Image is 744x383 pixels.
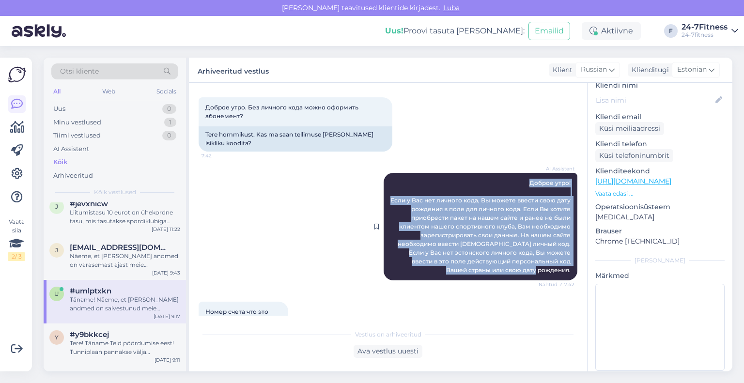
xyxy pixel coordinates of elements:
[70,330,109,339] span: #y9bkkcej
[595,256,725,265] div: [PERSON_NAME]
[538,281,574,288] span: Nähtud ✓ 7:42
[155,356,180,364] div: [DATE] 9:11
[70,287,111,295] span: #umlptxkn
[53,157,67,167] div: Kõik
[51,85,62,98] div: All
[70,199,108,208] span: #jevxhlcw
[53,131,101,140] div: Tiimi vestlused
[355,330,421,339] span: Vestlus on arhiveeritud
[595,189,725,198] p: Vaata edasi ...
[162,131,176,140] div: 0
[595,226,725,236] p: Brauser
[70,295,180,313] div: Täname! Näeme, et [PERSON_NAME] andmed on salvestunud meie andmebaasi, kuid paketiost ei ole õnne...
[581,64,607,75] span: Russian
[595,236,725,246] p: Chrome [TECHNICAL_ID]
[595,80,725,91] p: Kliendi nimi
[205,308,268,315] span: Номер счета что это
[8,252,25,261] div: 2 / 3
[53,104,65,114] div: Uus
[595,177,671,185] a: [URL][DOMAIN_NAME]
[53,118,101,127] div: Minu vestlused
[152,269,180,276] div: [DATE] 9:43
[60,66,99,77] span: Otsi kliente
[390,179,572,274] span: Доброе утро! Если у Вас нет личного кода, Вы можете ввести свою дату рождения в поле для личного ...
[528,22,570,40] button: Emailid
[595,212,725,222] p: [MEDICAL_DATA]
[8,65,26,84] img: Askly Logo
[595,112,725,122] p: Kliendi email
[549,65,573,75] div: Klient
[155,85,178,98] div: Socials
[8,217,25,261] div: Vaata siia
[199,126,392,152] div: Tere hommikust. Kas ma saan tellimuse [PERSON_NAME] isikliku koodita?
[385,26,403,35] b: Uus!
[53,144,89,154] div: AI Assistent
[53,171,93,181] div: Arhiveeritud
[440,3,463,12] span: Luba
[205,104,360,120] span: Доброе утро. Без личного кода можно оформить абонемент?
[595,166,725,176] p: Klienditeekond
[595,122,664,135] div: Küsi meiliaadressi
[70,252,180,269] div: Näeme, et [PERSON_NAME] andmed on varasemast ajast meie andmebaasis olemas, kuid [PERSON_NAME] e-...
[596,95,713,106] input: Lisa nimi
[664,24,678,38] div: F
[682,23,728,31] div: 24-7Fitness
[152,226,180,233] div: [DATE] 11:22
[682,31,728,39] div: 24-7fitness
[385,25,525,37] div: Proovi tasuta [PERSON_NAME]:
[154,313,180,320] div: [DATE] 9:17
[595,271,725,281] p: Märkmed
[55,334,59,341] span: y
[70,243,170,252] span: jaanis.hiob@gmail.com
[70,339,180,356] div: Tere! Täname Teid pöördumise eest! Tunniplaan pannakse välja pühapäeviti [PERSON_NAME] 00:00
[538,165,574,172] span: AI Assistent
[55,203,58,210] span: j
[595,139,725,149] p: Kliendi telefon
[582,22,641,40] div: Aktiivne
[595,149,673,162] div: Küsi telefoninumbrit
[54,290,59,297] span: u
[162,104,176,114] div: 0
[164,118,176,127] div: 1
[198,63,269,77] label: Arhiveeritud vestlus
[55,246,58,254] span: j
[94,188,136,197] span: Kõik vestlused
[595,202,725,212] p: Operatsioonisüsteem
[628,65,669,75] div: Klienditugi
[682,23,738,39] a: 24-7Fitness24-7fitness
[100,85,117,98] div: Web
[354,345,422,358] div: Ava vestlus uuesti
[70,208,180,226] div: Liitumistasu 10 eurot on ühekordne tasu, mis tasutakse spordiklubiga esmakordsel liitumisel. Pake...
[677,64,707,75] span: Estonian
[201,152,238,159] span: 7:42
